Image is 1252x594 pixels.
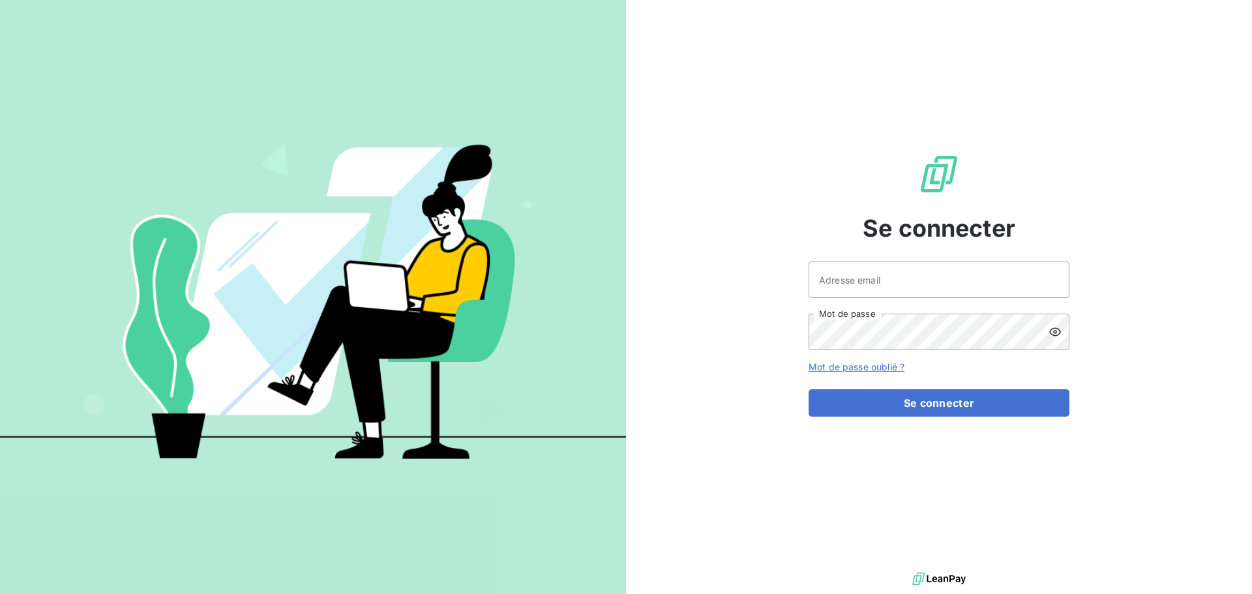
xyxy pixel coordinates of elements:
a: Mot de passe oublié ? [809,361,904,372]
img: logo [912,569,966,589]
button: Se connecter [809,389,1069,417]
span: Se connecter [863,211,1015,246]
input: placeholder [809,261,1069,298]
img: Logo LeanPay [918,153,960,195]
